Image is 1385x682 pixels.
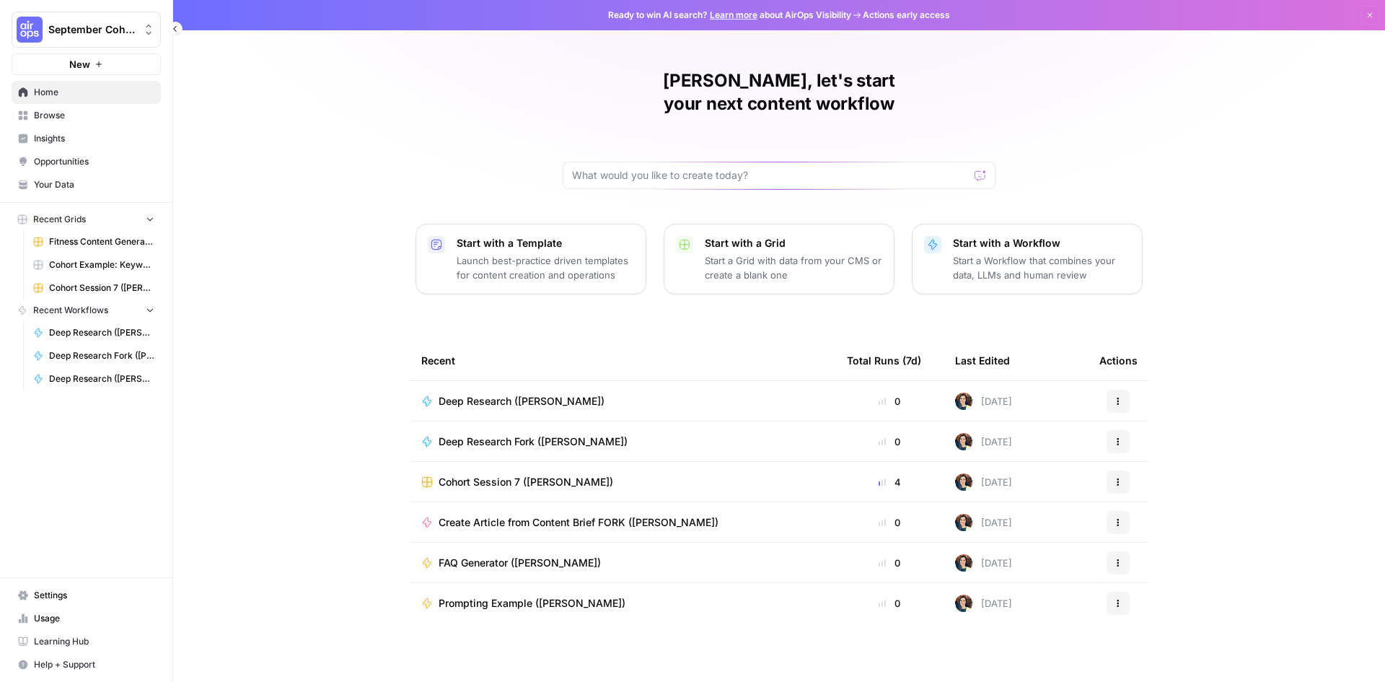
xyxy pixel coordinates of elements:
[1099,341,1138,380] div: Actions
[439,596,625,611] span: Prompting Example ([PERSON_NAME])
[49,326,154,339] span: Deep Research ([PERSON_NAME])
[847,341,921,380] div: Total Runs (7d)
[34,132,154,145] span: Insights
[608,9,851,22] span: Ready to win AI search? about AirOps Visibility
[69,57,90,71] span: New
[563,69,995,115] h1: [PERSON_NAME], let's start your next content workflow
[955,473,1012,491] div: [DATE]
[457,236,634,250] p: Start with a Template
[12,630,161,653] a: Learning Hub
[12,81,161,104] a: Home
[912,224,1143,294] button: Start with a WorkflowStart a Workflow that combines your data, LLMs and human review
[955,433,1012,450] div: [DATE]
[34,155,154,168] span: Opportunities
[48,22,136,37] span: September Cohort
[33,304,108,317] span: Recent Workflows
[34,635,154,648] span: Learning Hub
[34,86,154,99] span: Home
[863,9,950,22] span: Actions early access
[439,475,613,489] span: Cohort Session 7 ([PERSON_NAME])
[12,607,161,630] a: Usage
[421,341,824,380] div: Recent
[421,394,824,408] a: Deep Research ([PERSON_NAME])
[847,556,932,570] div: 0
[705,253,882,282] p: Start a Grid with data from your CMS or create a blank one
[49,349,154,362] span: Deep Research Fork ([PERSON_NAME])
[12,653,161,676] button: Help + Support
[27,230,161,253] a: Fitness Content Generator ([PERSON_NAME])
[12,127,161,150] a: Insights
[421,475,824,489] a: Cohort Session 7 ([PERSON_NAME])
[415,224,646,294] button: Start with a TemplateLaunch best-practice driven templates for content creation and operations
[12,53,161,75] button: New
[12,173,161,196] a: Your Data
[847,394,932,408] div: 0
[12,150,161,173] a: Opportunities
[955,554,1012,572] div: [DATE]
[49,258,154,271] span: Cohort Example: Keyword -> Outline -> Article
[17,17,43,43] img: September Cohort Logo
[955,554,972,572] img: 46oskw75a0b6ifjb5gtmemov6r07
[439,556,601,570] span: FAQ Generator ([PERSON_NAME])
[955,393,972,410] img: 46oskw75a0b6ifjb5gtmemov6r07
[49,372,154,385] span: Deep Research ([PERSON_NAME])
[27,253,161,276] a: Cohort Example: Keyword -> Outline -> Article
[27,321,161,344] a: Deep Research ([PERSON_NAME])
[955,341,1010,380] div: Last Edited
[705,236,882,250] p: Start with a Grid
[439,515,718,530] span: Create Article from Content Brief FORK ([PERSON_NAME])
[955,433,972,450] img: 46oskw75a0b6ifjb5gtmemov6r07
[955,595,972,612] img: 46oskw75a0b6ifjb5gtmemov6r07
[34,658,154,671] span: Help + Support
[33,213,86,226] span: Recent Grids
[27,344,161,367] a: Deep Research Fork ([PERSON_NAME])
[847,515,932,530] div: 0
[27,367,161,390] a: Deep Research ([PERSON_NAME])
[34,178,154,191] span: Your Data
[34,589,154,602] span: Settings
[421,515,824,530] a: Create Article from Content Brief FORK ([PERSON_NAME])
[710,9,757,20] a: Learn more
[34,109,154,122] span: Browse
[421,556,824,570] a: FAQ Generator ([PERSON_NAME])
[955,595,1012,612] div: [DATE]
[12,300,161,321] button: Recent Workflows
[49,235,154,248] span: Fitness Content Generator ([PERSON_NAME])
[12,104,161,127] a: Browse
[847,596,932,611] div: 0
[439,434,628,449] span: Deep Research Fork ([PERSON_NAME])
[421,434,824,449] a: Deep Research Fork ([PERSON_NAME])
[953,253,1130,282] p: Start a Workflow that combines your data, LLMs and human review
[955,473,972,491] img: 46oskw75a0b6ifjb5gtmemov6r07
[12,584,161,607] a: Settings
[27,276,161,300] a: Cohort Session 7 ([PERSON_NAME])
[664,224,894,294] button: Start with a GridStart a Grid with data from your CMS or create a blank one
[457,253,634,282] p: Launch best-practice driven templates for content creation and operations
[34,612,154,625] span: Usage
[49,281,154,294] span: Cohort Session 7 ([PERSON_NAME])
[953,236,1130,250] p: Start with a Workflow
[12,12,161,48] button: Workspace: September Cohort
[12,209,161,230] button: Recent Grids
[847,434,932,449] div: 0
[847,475,932,489] div: 4
[955,393,1012,410] div: [DATE]
[955,514,972,531] img: 46oskw75a0b6ifjb5gtmemov6r07
[439,394,604,408] span: Deep Research ([PERSON_NAME])
[572,168,969,183] input: What would you like to create today?
[955,514,1012,531] div: [DATE]
[421,596,824,611] a: Prompting Example ([PERSON_NAME])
